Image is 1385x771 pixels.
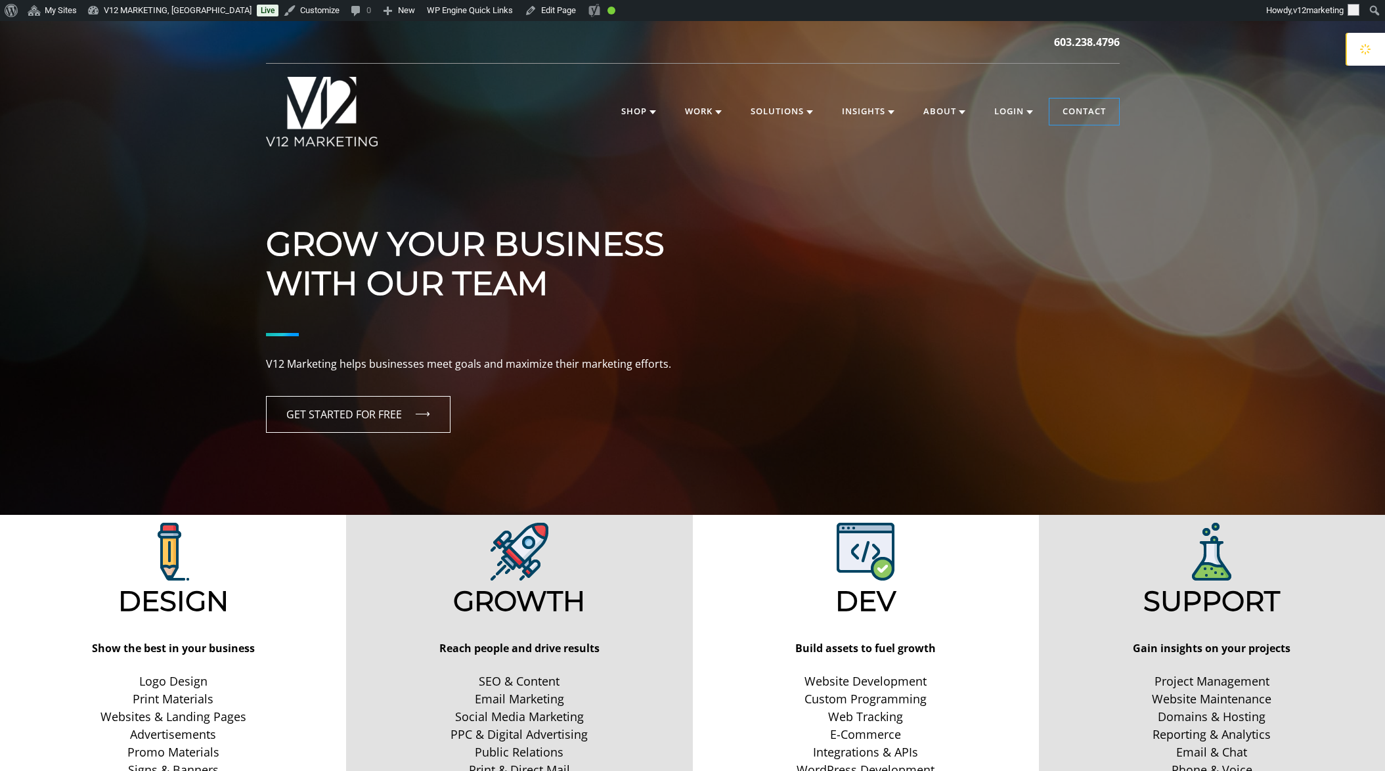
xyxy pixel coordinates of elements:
a: Reporting & Analytics [1044,726,1380,743]
h2: Growth [351,584,687,617]
a: Login [981,99,1046,125]
div: Good [607,7,615,14]
a: Shop [608,99,669,125]
a: Email & Chat [1044,743,1380,761]
p: V12 Marketing helps businesses meet goals and maximize their marketing efforts. [266,356,1120,373]
img: V12 Marketing Design Solutions [491,523,548,581]
a: Domains & Hosting [1044,708,1380,726]
a: SEO & Content [351,672,687,690]
img: V12 MARKETING Logo New Hampshire Marketing Agency [266,77,378,146]
a: Project Management [1044,672,1380,690]
a: About [910,99,978,125]
img: V12 Marketing Support Solutions [1192,523,1231,581]
a: Custom Programming [698,690,1034,708]
a: Websites & Landing Pages [5,708,341,726]
a: Email Marketing [351,690,687,708]
a: Logo Design [5,672,341,690]
a: E-Commerce [698,726,1034,743]
h2: Support [1044,584,1380,617]
a: Work [672,99,735,125]
a: Website Development [698,672,1034,690]
a: Print Materials [5,690,341,708]
a: Integrations & APIs [698,743,1034,761]
p: Reach people and drive results [351,640,687,657]
p: Build assets to fuel growth [698,640,1034,657]
a: Social Media Marketing [351,708,687,726]
p: Gain insights on your projects [1044,640,1380,657]
a: Web Tracking [698,708,1034,726]
h2: Design [5,584,341,617]
span: v12marketing [1293,5,1344,15]
a: Promo Materials [5,743,341,761]
a: Live [257,5,278,16]
img: V12 Marketing Design Solutions [158,523,189,581]
a: Insights [829,99,908,125]
a: Advertisements [5,726,341,743]
a: 603.238.4796 [1054,34,1120,50]
a: GET STARTED FOR FREE [266,396,451,433]
p: Show the best in your business [5,640,341,657]
img: V12 Marketing Web Development Solutions [837,523,894,581]
a: PPC & Digital Advertising [351,726,687,743]
a: Contact [1049,99,1119,125]
h2: Dev [698,584,1034,617]
h1: Grow Your Business With Our Team [266,185,1120,303]
a: Public Relations [351,743,687,761]
a: Solutions [737,99,826,125]
a: Website Maintenance [1044,690,1380,708]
